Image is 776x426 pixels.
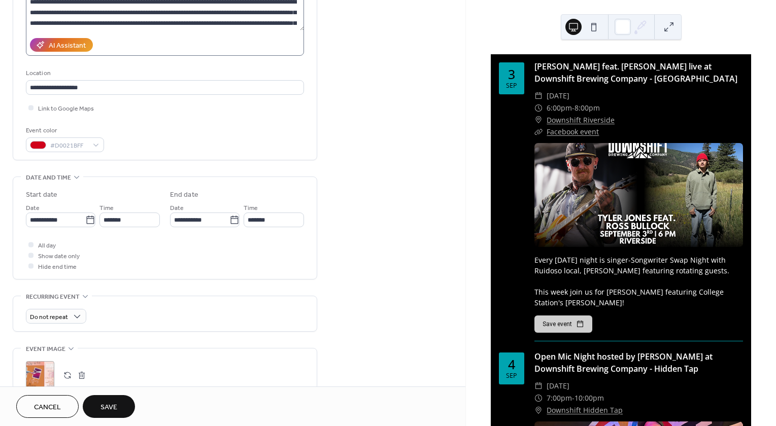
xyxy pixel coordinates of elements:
span: Save [100,402,117,413]
button: Save event [534,315,592,333]
span: Hide end time [38,262,77,272]
div: Location [26,68,302,79]
span: - [572,102,575,114]
div: ​ [534,90,543,102]
span: Show date only [38,251,80,262]
div: End date [170,190,198,200]
div: Every [DATE] night is singer-Songwriter Swap Night with Ruidoso local, [PERSON_NAME] featuring ro... [534,255,743,308]
button: Cancel [16,395,79,418]
span: Date [26,203,40,214]
a: Downshift Riverside [547,114,615,126]
div: 4 [508,358,515,371]
span: 6:00pm [547,102,572,114]
a: [PERSON_NAME] feat. [PERSON_NAME] live at Downshift Brewing Company - [GEOGRAPHIC_DATA] [534,61,737,84]
span: Do not repeat [30,311,68,323]
div: Sep [506,83,517,89]
div: AI Assistant [49,41,86,51]
span: [DATE] [547,90,569,102]
div: ​ [534,392,543,404]
div: ; [26,361,54,389]
div: ​ [534,380,543,392]
div: ​ [534,114,543,126]
span: All day [38,240,56,251]
span: Time [99,203,114,214]
div: Event color [26,125,102,136]
button: Save [83,395,135,418]
a: Downshift Hidden Tap [547,404,623,416]
div: 3 [508,68,515,81]
a: Facebook event [547,127,599,136]
div: Sep [506,373,517,379]
span: #D0021BFF [50,140,88,151]
span: Cancel [34,402,61,413]
span: 7:00pm [547,392,572,404]
span: Link to Google Maps [38,103,94,114]
span: Event image [26,344,65,354]
button: AI Assistant [30,38,93,52]
div: ​ [534,404,543,416]
div: Start date [26,190,57,200]
span: Date and time [26,172,71,183]
div: ​ [534,102,543,114]
div: ​ [534,126,543,138]
span: 8:00pm [575,102,600,114]
span: Time [244,203,258,214]
span: 10:00pm [575,392,604,404]
span: Recurring event [26,292,80,302]
div: Open Mic Night hosted by [PERSON_NAME] at Downshift Brewing Company - Hidden Tap [534,350,743,375]
span: Date [170,203,184,214]
span: [DATE] [547,380,569,392]
span: - [572,392,575,404]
